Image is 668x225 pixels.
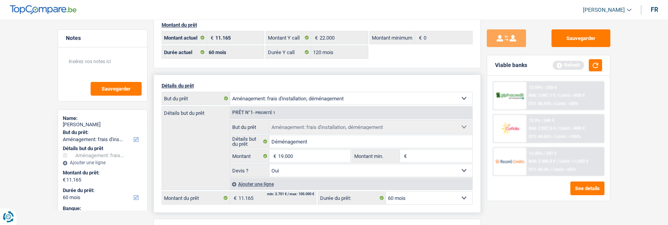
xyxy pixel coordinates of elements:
[570,181,604,195] button: See details
[529,85,557,90] div: 12.99% | 250 €
[529,101,552,106] span: DTI: 45.93%
[651,6,658,13] div: fr
[352,150,400,162] label: Montant min.
[230,121,270,133] label: But du prêt
[230,110,277,115] div: Prêt n°1
[63,177,66,183] span: €
[63,115,142,122] div: Name:
[415,31,424,44] span: €
[559,93,585,98] span: Limit: >850 €
[230,192,238,204] span: €
[552,29,610,47] button: Sauvegarder
[253,111,275,115] span: - Priorité 1
[269,150,278,162] span: €
[557,126,558,131] span: /
[63,122,142,128] div: [PERSON_NAME]
[162,92,230,105] label: But du prêt
[63,160,142,165] div: Ajouter une ligne
[400,150,409,162] span: €
[63,170,141,176] label: Montant du prêt:
[529,134,552,139] span: DTI: 44.06%
[266,31,311,44] label: Montant Y call
[318,192,386,204] label: Durée du prêt:
[91,82,142,96] button: Sauvegarder
[63,205,141,212] label: Banque:
[555,134,581,139] span: Limit: <100%
[230,164,270,177] label: Devis ?
[162,46,207,58] label: Durée actuel
[63,145,142,152] div: Détails but du prêt
[162,192,230,204] label: Montant du prêt
[311,31,320,44] span: €
[495,121,524,136] img: Cofidis
[559,126,585,131] span: Limit: >800 €
[230,178,472,190] div: Ajouter une ligne
[529,126,555,131] span: NAI: 2 207,5 €
[495,62,527,69] div: Viable banks
[529,159,555,164] span: NAI: 2 368,4 €
[495,91,524,100] img: AlphaCredit
[495,154,524,169] img: Record Credits
[529,167,549,172] span: DTI: 42.3%
[66,35,139,42] h5: Notes
[559,159,588,164] span: Limit: >1.033 €
[63,129,141,136] label: But du prêt:
[557,159,558,164] span: /
[162,31,207,44] label: Montant actuel
[102,86,131,91] span: Sauvegarder
[10,5,76,15] img: TopCompare Logo
[230,135,270,148] label: Détails but du prêt
[529,151,557,156] div: 12.45% | 247 €
[207,31,215,44] span: €
[266,46,311,58] label: Durée Y call
[553,167,576,172] span: Limit: <65%
[370,31,415,44] label: Montant minimum
[267,192,314,196] div: min: 3.701 € / max: 100.000 €
[577,4,632,16] a: [PERSON_NAME]
[63,187,141,194] label: Durée du prêt:
[555,101,578,106] span: Limit: <50%
[553,134,554,139] span: /
[230,150,270,162] label: Montant
[162,22,473,28] p: Montant du prêt
[529,93,555,98] span: NAI: 2 047,1 €
[162,83,473,89] p: Détails du prêt
[557,93,558,98] span: /
[550,167,552,172] span: /
[162,107,230,116] label: Détails but du prêt
[583,7,625,13] span: [PERSON_NAME]
[529,118,554,123] div: 12.9% | 249 €
[553,101,554,106] span: /
[553,61,584,69] div: Refresh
